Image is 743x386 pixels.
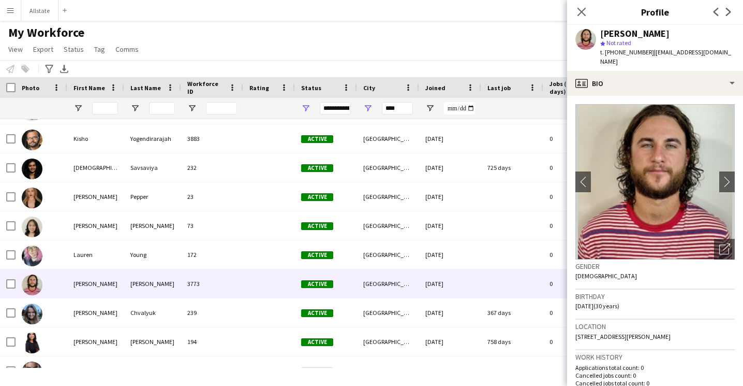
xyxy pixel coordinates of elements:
div: 758 days [481,327,543,356]
h3: Birthday [575,292,735,301]
a: Tag [90,42,109,56]
div: Open photos pop-in [714,239,735,260]
div: 725 days [481,153,543,182]
span: Active [301,222,333,230]
div: [DEMOGRAPHIC_DATA] [67,153,124,182]
div: [DATE] [419,153,481,182]
h3: Gender [575,262,735,271]
span: Joined [425,84,445,92]
div: 0 [543,327,611,356]
div: Chvalyuk [124,298,181,327]
div: 31 [181,356,243,385]
div: [DATE] [419,298,481,327]
input: Workforce ID Filter Input [206,102,237,115]
div: [PERSON_NAME] [124,327,181,356]
input: Joined Filter Input [444,102,475,115]
div: 239 [181,298,243,327]
a: Status [60,42,88,56]
div: Kisho [67,124,124,153]
h3: Profile [567,5,743,19]
button: Open Filter Menu [73,104,83,113]
div: 0 [543,269,611,298]
div: 23 [181,182,243,211]
div: 0 [543,182,611,211]
div: 0 [543,356,611,385]
span: My Workforce [8,25,84,40]
div: [PERSON_NAME] [67,298,124,327]
input: First Name Filter Input [92,102,118,115]
a: View [4,42,27,56]
button: Allstate [21,1,58,21]
span: Comms [115,45,139,54]
div: 367 days [481,298,543,327]
div: 172 [181,240,243,269]
span: Not rated [606,39,631,47]
span: Active [301,338,333,346]
h3: Location [575,322,735,331]
div: [PERSON_NAME] [600,29,670,38]
span: Status [64,45,84,54]
div: [DATE] [419,211,481,240]
div: 0 [543,124,611,153]
input: Last Name Filter Input [149,102,175,115]
span: First Name [73,84,105,92]
span: [DATE] (30 years) [575,302,619,310]
div: 0 [543,240,611,269]
span: | [EMAIL_ADDRESS][DOMAIN_NAME] [600,48,731,65]
div: [PERSON_NAME] [124,211,181,240]
span: City [363,84,375,92]
span: Rating [249,84,269,92]
div: 194 [181,327,243,356]
img: Lauren Young [22,246,42,266]
div: [PERSON_NAME] [67,211,124,240]
img: Kisho Yogendirarajah [22,130,42,150]
img: Linh Tran [22,333,42,353]
app-action-btn: Advanced filters [43,63,55,75]
span: Active [301,309,333,317]
div: 73 [181,211,243,240]
div: [PERSON_NAME] [67,182,124,211]
span: Tag [94,45,105,54]
div: 0 [543,153,611,182]
span: Workforce ID [187,80,225,95]
span: Status [301,84,321,92]
img: Kristen Pepper [22,188,42,208]
div: [GEOGRAPHIC_DATA] [357,327,419,356]
span: [STREET_ADDRESS][PERSON_NAME] [575,333,671,340]
div: Lauren [67,240,124,269]
div: [PERSON_NAME] [67,356,124,385]
span: View [8,45,23,54]
button: Open Filter Menu [301,104,310,113]
div: Young [124,240,181,269]
span: Last Name [130,84,161,92]
div: 0 [543,211,611,240]
div: Bio [567,71,743,96]
span: t. [PHONE_NUMBER] [600,48,654,56]
span: Active [301,280,333,288]
div: 3773 [181,269,243,298]
h3: Work history [575,352,735,362]
div: [PERSON_NAME] [67,327,124,356]
div: 0 [543,298,611,327]
a: Export [29,42,57,56]
div: Pepper [124,182,181,211]
div: [GEOGRAPHIC_DATA] [357,240,419,269]
div: [DATE] [419,327,481,356]
div: [DATE] [419,240,481,269]
div: 232 [181,153,243,182]
input: City Filter Input [382,102,413,115]
span: Active [301,164,333,172]
span: Last job [487,84,511,92]
div: [GEOGRAPHIC_DATA] [357,153,419,182]
div: [PERSON_NAME] [124,269,181,298]
div: [GEOGRAPHIC_DATA] [357,269,419,298]
div: [DATE] [419,269,481,298]
span: [DEMOGRAPHIC_DATA] [575,272,637,280]
span: Export [33,45,53,54]
p: Cancelled jobs count: 0 [575,371,735,379]
span: Active [301,193,333,201]
button: Open Filter Menu [187,104,197,113]
span: Active [301,135,333,143]
div: [GEOGRAPHIC_DATA] [357,124,419,153]
span: Jobs (last 90 days) [549,80,592,95]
